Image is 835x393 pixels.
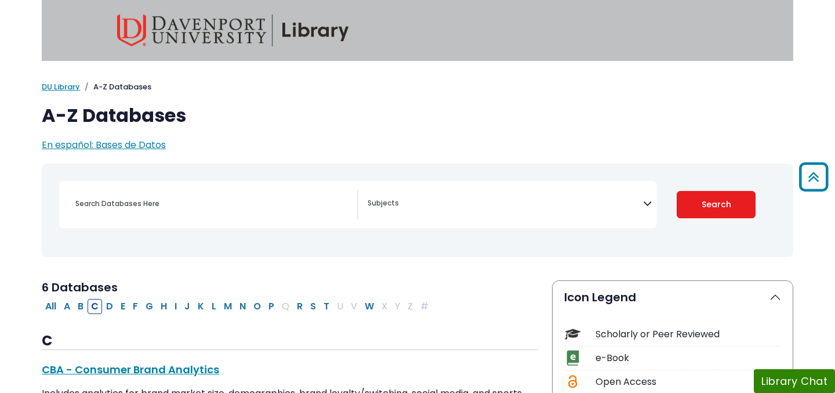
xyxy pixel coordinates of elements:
button: Filter Results J [181,299,194,314]
button: Filter Results T [320,299,333,314]
button: Filter Results G [142,299,157,314]
li: A-Z Databases [80,81,151,93]
button: Filter Results H [157,299,170,314]
button: Filter Results S [307,299,320,314]
button: Filter Results M [220,299,235,314]
nav: Search filters [42,164,793,257]
div: Scholarly or Peer Reviewed [596,327,781,341]
img: Icon Scholarly or Peer Reviewed [565,326,580,342]
button: Filter Results R [293,299,306,314]
button: Filter Results I [171,299,180,314]
h1: A-Z Databases [42,104,793,127]
button: Filter Results D [103,299,117,314]
a: DU Library [42,81,80,92]
button: Library Chat [754,369,835,393]
a: CBA - Consumer Brand Analytics [42,362,219,377]
button: Filter Results N [236,299,249,314]
div: Open Access [596,375,781,389]
a: En español: Bases de Datos [42,138,166,152]
button: Filter Results K [194,299,208,314]
img: Icon Open Access [565,374,580,390]
button: Filter Results A [60,299,74,314]
button: Filter Results L [208,299,220,314]
a: Back to Top [795,167,832,186]
h3: C [42,333,538,350]
button: Icon Legend [553,281,793,313]
textarea: Search [368,200,643,209]
img: Davenport University Library [117,15,349,46]
nav: breadcrumb [42,81,793,93]
button: Filter Results F [129,299,141,314]
span: 6 Databases [42,279,118,295]
input: Search database by title or keyword [68,195,357,212]
button: Filter Results P [265,299,278,314]
button: Filter Results E [117,299,129,314]
button: All [42,299,60,314]
button: Submit for Search Results [677,191,756,218]
button: Filter Results W [361,299,377,314]
div: Alpha-list to filter by first letter of database name [42,299,433,312]
div: e-Book [596,351,781,365]
img: Icon e-Book [565,350,580,366]
button: Filter Results B [74,299,87,314]
button: Filter Results O [250,299,264,314]
button: Filter Results C [88,299,102,314]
